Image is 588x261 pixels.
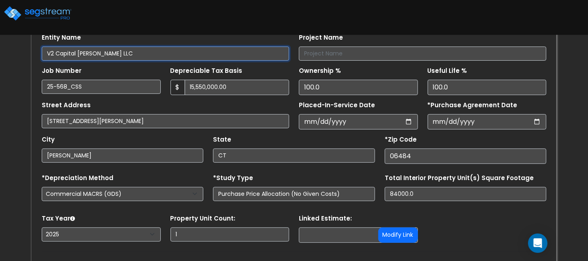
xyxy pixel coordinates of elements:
[385,149,546,164] input: Zip Code
[428,114,547,129] input: Purchase Date
[213,174,253,183] label: *Study Type
[170,80,185,95] span: $
[42,214,75,223] label: Tax Year
[42,114,289,128] input: Street Address
[170,227,290,242] input: Building Count
[528,233,548,253] div: Open Intercom Messenger
[42,174,113,183] label: *Depreciation Method
[170,66,243,76] label: Depreciable Tax Basis
[385,174,534,183] label: Total Interior Property Unit(s) Square Footage
[385,187,546,201] input: total square foot
[299,33,343,42] label: Project Name
[299,214,352,223] label: Linked Estimate:
[299,66,341,76] label: Ownership %
[213,135,231,144] label: State
[299,101,375,110] label: Placed-In-Service Date
[385,135,417,144] label: *Zip Code
[299,80,418,95] input: Ownership
[428,101,518,110] label: *Purchase Agreement Date
[428,80,547,95] input: Depreciation
[185,80,290,95] input: 0.00
[42,33,81,42] label: Entity Name
[170,214,236,223] label: Property Unit Count:
[42,135,55,144] label: City
[3,5,72,21] img: logo_pro_r.png
[42,47,289,61] input: Entity Name
[299,47,546,61] input: Project Name
[428,66,467,76] label: Useful Life %
[42,101,91,110] label: Street Address
[42,66,81,76] label: Job Number
[378,227,418,243] button: Modify Link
